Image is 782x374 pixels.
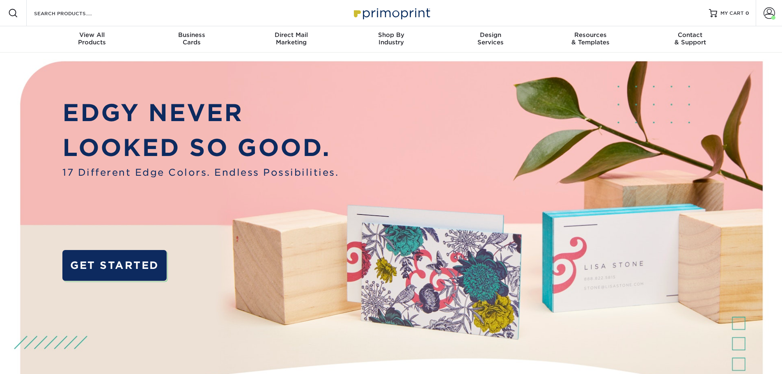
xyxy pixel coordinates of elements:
a: DesignServices [441,26,541,53]
div: Industry [341,31,441,46]
p: LOOKED SO GOOD. [62,130,339,165]
span: Contact [640,31,740,39]
span: Shop By [341,31,441,39]
span: MY CART [720,10,744,17]
a: BusinessCards [142,26,241,53]
span: View All [42,31,142,39]
p: EDGY NEVER [62,95,339,131]
a: View AllProducts [42,26,142,53]
span: Design [441,31,541,39]
a: Resources& Templates [541,26,640,53]
div: Services [441,31,541,46]
a: Direct MailMarketing [241,26,341,53]
span: 0 [745,10,749,16]
span: Resources [541,31,640,39]
span: Business [142,31,241,39]
div: Products [42,31,142,46]
input: SEARCH PRODUCTS..... [33,8,113,18]
a: Contact& Support [640,26,740,53]
a: Shop ByIndustry [341,26,441,53]
img: Primoprint [350,4,432,22]
div: & Templates [541,31,640,46]
span: 17 Different Edge Colors. Endless Possibilities. [62,165,339,179]
div: & Support [640,31,740,46]
div: Marketing [241,31,341,46]
span: Direct Mail [241,31,341,39]
div: Cards [142,31,241,46]
a: GET STARTED [62,250,166,281]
